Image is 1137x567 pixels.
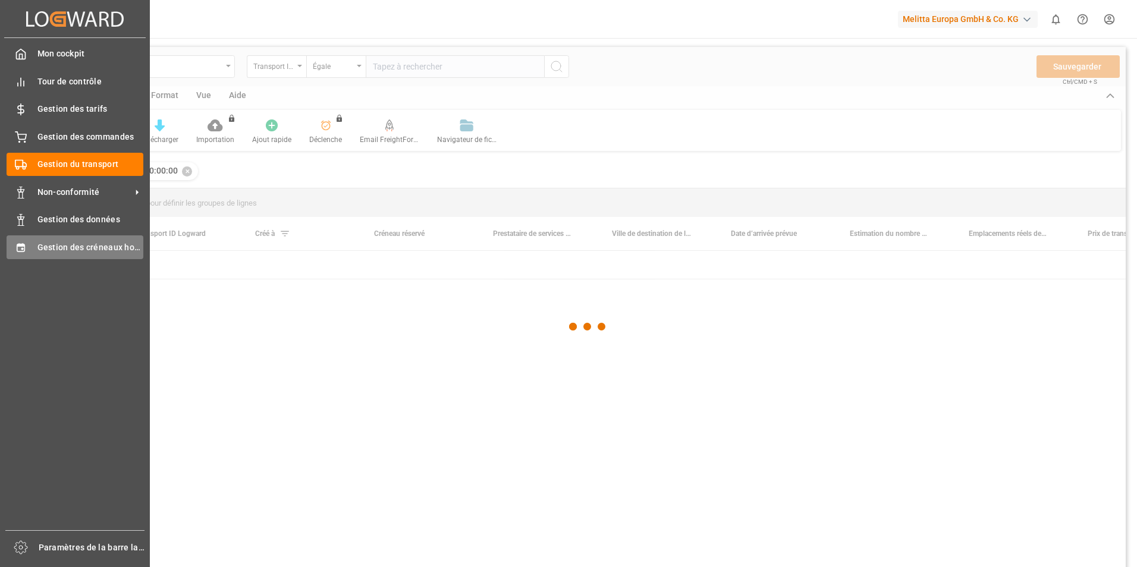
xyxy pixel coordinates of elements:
[7,208,143,231] a: Gestion des données
[37,186,131,199] span: Non-conformité
[37,75,144,88] span: Tour de contrôle
[7,70,143,93] a: Tour de contrôle
[903,13,1019,26] font: Melitta Europa GmbH & Co. KG
[37,103,144,115] span: Gestion des tarifs
[37,158,144,171] span: Gestion du transport
[37,241,144,254] span: Gestion des créneaux horaires
[7,97,143,121] a: Gestion des tarifs
[7,235,143,259] a: Gestion des créneaux horaires
[898,8,1042,30] button: Melitta Europa GmbH & Co. KG
[39,541,145,554] span: Paramètres de la barre latérale
[1042,6,1069,33] button: Afficher 0 nouvelles notifications
[7,125,143,148] a: Gestion des commandes
[1069,6,1096,33] button: Centre d’aide
[7,42,143,65] a: Mon cockpit
[37,213,144,226] span: Gestion des données
[37,131,144,143] span: Gestion des commandes
[37,48,144,60] span: Mon cockpit
[7,153,143,176] a: Gestion du transport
